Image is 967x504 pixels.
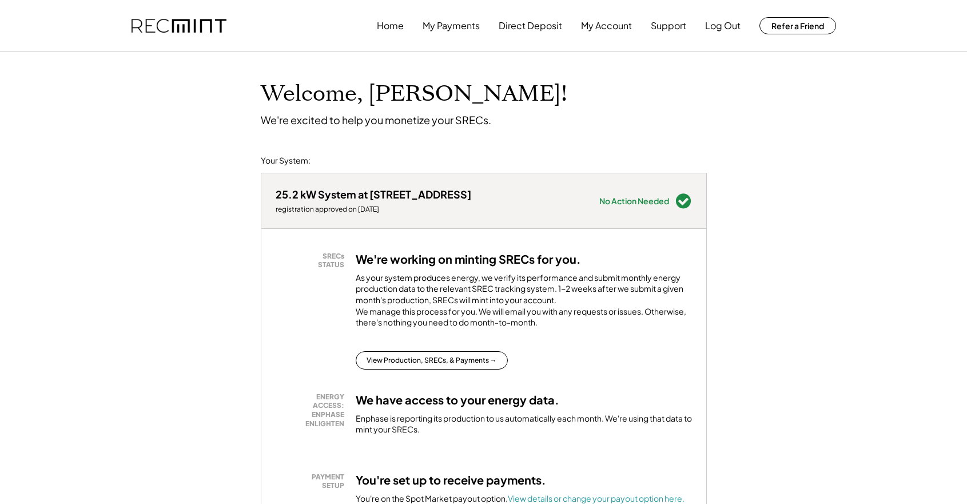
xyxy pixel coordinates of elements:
[261,81,567,108] h1: Welcome, [PERSON_NAME]!
[132,19,226,33] img: recmint-logotype%403x.png
[356,272,692,334] div: As your system produces energy, we verify its performance and submit monthly energy production da...
[499,14,562,37] button: Direct Deposit
[356,252,581,267] h3: We're working on minting SRECs for you.
[276,205,471,214] div: registration approved on [DATE]
[581,14,632,37] button: My Account
[276,188,471,201] div: 25.2 kW System at [STREET_ADDRESS]
[356,351,508,370] button: View Production, SRECs, & Payments →
[281,392,344,428] div: ENERGY ACCESS: ENPHASE ENLIGHTEN
[508,493,685,503] a: View details or change your payout option here.
[356,413,692,435] div: Enphase is reporting its production to us automatically each month. We're using that data to mint...
[651,14,686,37] button: Support
[281,252,344,269] div: SRECs STATUS
[281,473,344,490] div: PAYMENT SETUP
[261,113,491,126] div: We're excited to help you monetize your SRECs.
[356,473,546,487] h3: You're set up to receive payments.
[423,14,480,37] button: My Payments
[705,14,741,37] button: Log Out
[759,17,836,34] button: Refer a Friend
[377,14,404,37] button: Home
[599,197,669,205] div: No Action Needed
[261,155,311,166] div: Your System:
[356,392,559,407] h3: We have access to your energy data.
